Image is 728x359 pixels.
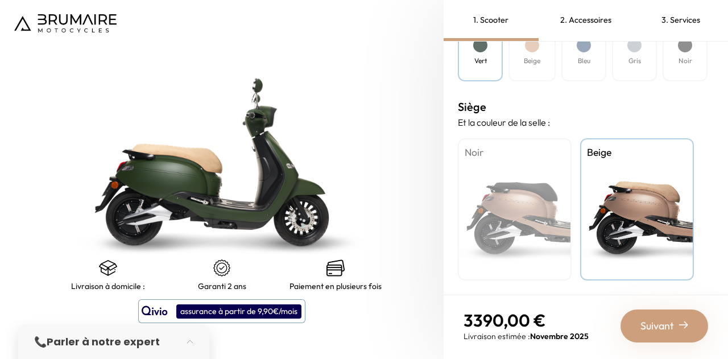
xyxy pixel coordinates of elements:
img: credit-cards.png [326,259,345,277]
span: Suivant [640,318,674,334]
p: Livraison à domicile : [71,282,145,291]
p: Et la couleur de la selle : [458,115,714,129]
h4: Beige [524,56,540,66]
button: assurance à partir de 9,90€/mois [138,299,305,323]
p: Livraison estimée : [464,331,589,342]
h3: Siège [458,98,714,115]
p: Paiement en plusieurs fois [289,282,382,291]
span: Novembre 2025 [530,331,589,341]
h4: Noir [465,145,565,160]
p: 3390,00 € [464,310,589,331]
p: Garanti 2 ans [198,282,246,291]
div: assurance à partir de 9,90€/mois [176,304,301,319]
h4: Bleu [578,56,590,66]
h4: Beige [587,145,687,160]
img: logo qivio [142,304,168,318]
img: shipping.png [99,259,117,277]
h4: Gris [628,56,641,66]
h4: Vert [474,56,487,66]
img: Logo de Brumaire [14,14,117,32]
img: right-arrow-2.png [679,320,688,329]
img: certificat-de-garantie.png [213,259,231,277]
h4: Noir [679,56,692,66]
